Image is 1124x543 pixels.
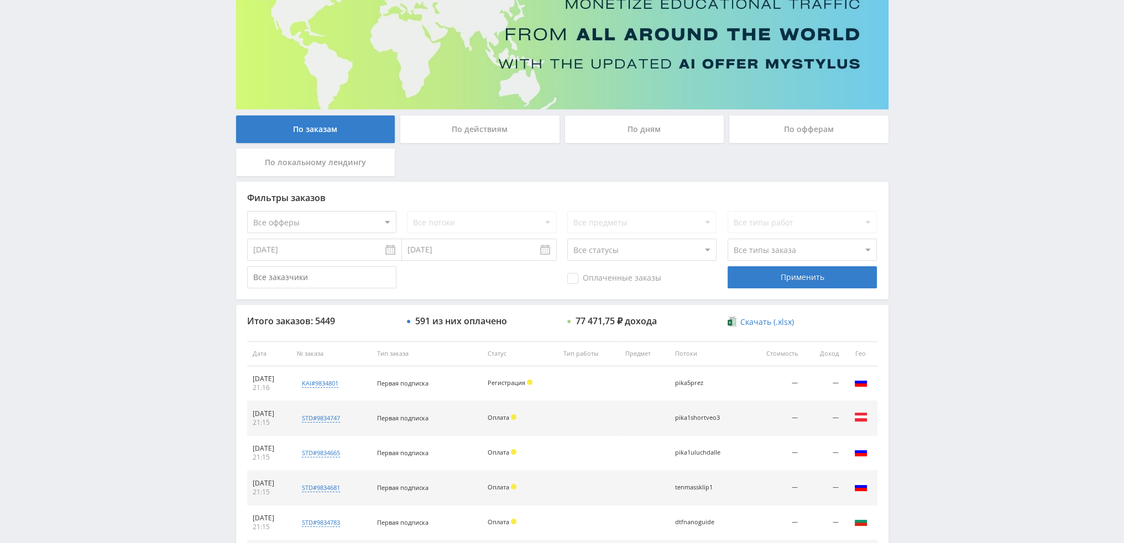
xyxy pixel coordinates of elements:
img: rus.png [854,376,867,389]
td: — [746,401,803,436]
div: std#9834747 [302,414,340,423]
td: — [803,366,844,401]
div: Применить [728,266,877,288]
td: — [746,471,803,505]
th: Статус [482,341,558,366]
th: Тип работы [558,341,620,366]
div: 21:15 [253,418,286,427]
th: Тип заказа [372,341,482,366]
span: Холд [511,519,516,524]
th: Предмет [620,341,669,366]
div: 21:15 [253,453,286,462]
span: Оплата [488,448,509,456]
td: — [746,436,803,471]
span: Холд [511,414,516,420]
div: tenmassklip1 [675,484,725,491]
th: Доход [803,341,844,366]
span: Оплата [488,483,509,491]
img: bgr.png [854,515,867,528]
div: Итого заказов: 5449 [247,316,396,326]
div: [DATE] [253,479,286,488]
span: Первая подписка [377,414,428,422]
div: 21:16 [253,383,286,392]
td: — [746,366,803,401]
div: std#9834783 [302,518,340,527]
th: Дата [247,341,291,366]
span: Холд [511,484,516,489]
span: Первая подписка [377,483,428,492]
div: [DATE] [253,409,286,418]
th: № заказа [291,341,372,366]
div: std#9834665 [302,449,340,457]
span: Холд [511,449,516,455]
div: [DATE] [253,514,286,523]
div: По заказам [236,115,395,143]
div: 77 471,75 ₽ дохода [576,316,657,326]
div: Фильтры заказов [247,193,877,203]
span: Оплата [488,518,509,526]
td: — [803,401,844,436]
span: Холд [527,379,532,385]
span: Скачать (.xlsx) [740,318,794,326]
input: Все заказчики [247,266,396,288]
div: std#9834681 [302,483,340,492]
th: Стоимость [746,341,803,366]
img: xlsx [728,316,737,327]
div: pika5prez [675,379,725,387]
div: pika1uluchdalle [675,449,725,456]
img: rus.png [854,445,867,458]
div: dtfnanoguide [675,519,725,526]
span: Регистрация [488,378,525,387]
span: Первая подписка [377,518,428,526]
td: — [803,505,844,540]
img: rus.png [854,480,867,493]
span: Оплата [488,413,509,421]
div: pika1shortveo3 [675,414,725,421]
th: Потоки [670,341,746,366]
td: — [803,436,844,471]
div: По офферам [729,115,888,143]
div: По дням [565,115,724,143]
div: [DATE] [253,375,286,383]
th: Гео [844,341,877,366]
div: [DATE] [253,444,286,453]
td: — [803,471,844,505]
div: По локальному лендингу [236,149,395,176]
a: Скачать (.xlsx) [728,317,794,328]
img: aut.png [854,410,867,424]
div: По действиям [400,115,560,143]
span: Первая подписка [377,449,428,457]
span: Оплаченные заказы [567,273,661,284]
div: 21:15 [253,488,286,497]
div: 21:15 [253,523,286,531]
div: kai#9834801 [302,379,338,388]
span: Первая подписка [377,379,428,387]
td: — [746,505,803,540]
div: 591 из них оплачено [415,316,507,326]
